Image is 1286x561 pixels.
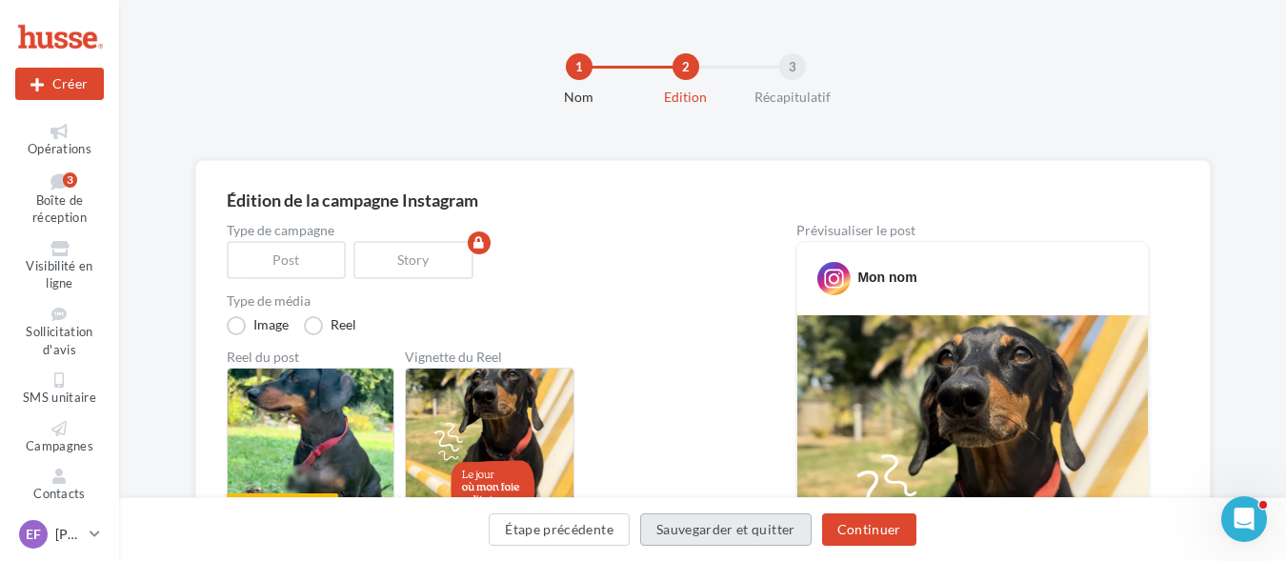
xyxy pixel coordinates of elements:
[32,192,87,226] span: Boîte de réception
[566,53,593,80] div: 1
[625,88,747,107] div: Edition
[227,351,394,364] div: Reel du post
[227,191,1179,209] div: Édition de la campagne Instagram
[63,172,77,188] div: 3
[15,68,104,100] div: Nouvelle campagne
[779,53,806,80] div: 3
[489,513,630,546] button: Étape précédente
[15,516,104,552] a: EF [PERSON_NAME]
[227,224,735,237] label: Type de campagne
[15,465,104,506] a: Contacts
[55,525,82,544] p: [PERSON_NAME]
[26,438,93,453] span: Campagnes
[857,268,916,287] div: Mon nom
[15,369,104,410] a: SMS unitaire
[796,224,1149,237] div: Prévisualiser le post
[227,493,338,514] div: Formatée
[28,141,91,156] span: Opérations
[640,513,812,546] button: Sauvegarder et quitter
[15,120,104,161] a: Opérations
[33,486,86,501] span: Contacts
[15,237,104,295] a: Visibilité en ligne
[15,169,104,230] a: Boîte de réception3
[23,390,96,405] span: SMS unitaire
[405,351,574,364] div: Vignette du Reel
[673,53,699,80] div: 2
[1221,496,1267,542] iframe: Intercom live chat
[227,294,735,308] label: Type de média
[15,417,104,458] a: Campagnes
[732,88,854,107] div: Récapitulatif
[518,88,640,107] div: Nom
[15,68,104,100] button: Créer
[227,316,289,335] label: Image
[26,525,41,544] span: EF
[26,324,92,357] span: Sollicitation d'avis
[26,258,92,291] span: Visibilité en ligne
[822,513,916,546] button: Continuer
[15,303,104,361] a: Sollicitation d'avis
[304,316,356,335] label: Reel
